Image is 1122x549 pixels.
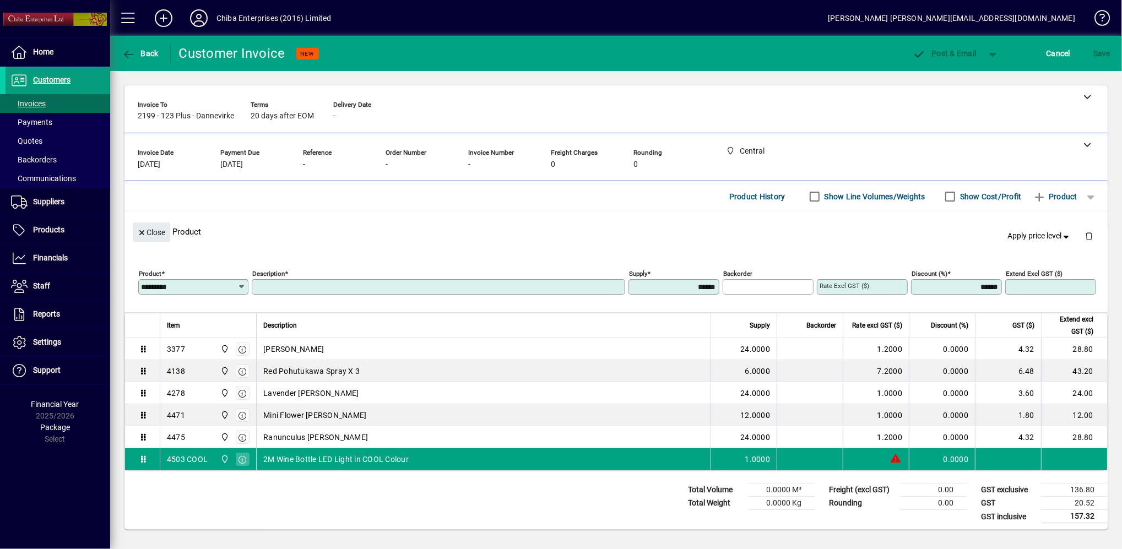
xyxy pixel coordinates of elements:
td: Total Weight [682,497,749,510]
span: S [1093,49,1098,58]
a: Suppliers [6,188,110,216]
span: 24.0000 [740,432,770,443]
span: 24.0000 [740,344,770,355]
app-page-header-button: Back [110,44,171,63]
mat-label: Description [252,270,285,278]
span: Customers [33,75,71,84]
td: 0.0000 [909,338,975,360]
div: 4475 [167,432,185,443]
span: Home [33,47,53,56]
span: Products [33,225,64,234]
button: Back [119,44,161,63]
span: P [932,49,937,58]
td: 136.80 [1042,483,1108,497]
span: Settings [33,338,61,346]
td: 0.00 [901,497,967,510]
td: GST inclusive [975,510,1042,524]
a: Knowledge Base [1086,2,1108,38]
td: 4.32 [975,338,1041,360]
span: Central [218,453,230,465]
td: 0.0000 [909,448,975,470]
a: Home [6,39,110,66]
span: 0 [633,160,638,169]
td: 157.32 [1042,510,1108,524]
button: Product History [725,187,790,206]
a: Communications [6,169,110,188]
span: Mini Flower [PERSON_NAME] [263,410,366,421]
button: Apply price level [1004,226,1076,246]
span: Support [33,366,61,374]
td: Freight (excl GST) [823,483,901,497]
a: Reports [6,301,110,328]
a: Support [6,357,110,384]
div: [PERSON_NAME] [PERSON_NAME][EMAIL_ADDRESS][DOMAIN_NAME] [828,9,1075,27]
span: - [303,160,305,169]
span: Central [218,365,230,377]
a: Backorders [6,150,110,169]
span: Cancel [1047,45,1071,62]
span: Central [218,343,230,355]
span: - [468,160,470,169]
span: Ranunculus [PERSON_NAME] [263,432,368,443]
div: 7.2000 [850,366,902,377]
span: Reports [33,309,60,318]
span: Central [218,387,230,399]
td: 0.00 [901,483,967,497]
span: ave [1093,45,1110,62]
td: 0.0000 [909,426,975,448]
div: Product [124,211,1108,252]
span: ost & Email [913,49,977,58]
td: 0.0000 [909,382,975,404]
td: GST exclusive [975,483,1042,497]
td: 0.0000 M³ [749,483,815,497]
span: Rate excl GST ($) [852,319,902,331]
span: - [333,112,335,121]
div: 1.0000 [850,388,902,399]
span: Staff [33,281,50,290]
div: 4138 [167,366,185,377]
span: 24.0000 [740,388,770,399]
a: Payments [6,113,110,132]
mat-label: Rate excl GST ($) [820,282,869,290]
span: NEW [301,50,315,57]
span: Communications [11,174,76,183]
mat-label: Extend excl GST ($) [1006,270,1063,278]
td: Rounding [823,497,901,510]
button: Cancel [1044,44,1074,63]
td: 28.80 [1041,338,1107,360]
div: 3377 [167,344,185,355]
span: Backorder [806,319,836,331]
mat-label: Backorder [723,270,752,278]
button: Profile [181,8,216,28]
span: 0 [551,160,555,169]
span: 2M Wine Bottle LED Light in COOL Colour [263,454,409,465]
a: Financials [6,244,110,272]
div: 4278 [167,388,185,399]
div: 1.0000 [850,410,902,421]
div: 1.2000 [850,432,902,443]
td: 0.0000 Kg [749,497,815,510]
a: Quotes [6,132,110,150]
td: 0.0000 [909,360,975,382]
span: Payments [11,118,52,127]
span: Central [218,431,230,443]
button: Close [133,222,170,242]
button: Product [1027,187,1083,206]
span: 1.0000 [745,454,771,465]
td: Total Volume [682,483,749,497]
span: GST ($) [1012,319,1034,331]
td: 43.20 [1041,360,1107,382]
button: Add [146,8,181,28]
span: Central [218,409,230,421]
span: Financial Year [31,400,79,409]
td: 12.00 [1041,404,1107,426]
a: Settings [6,329,110,356]
span: Back [122,49,159,58]
a: Products [6,216,110,244]
span: [PERSON_NAME] [263,344,324,355]
app-page-header-button: Delete [1076,231,1102,241]
mat-label: Discount (%) [912,270,947,278]
td: 1.80 [975,404,1041,426]
span: Package [40,423,70,432]
a: Invoices [6,94,110,113]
